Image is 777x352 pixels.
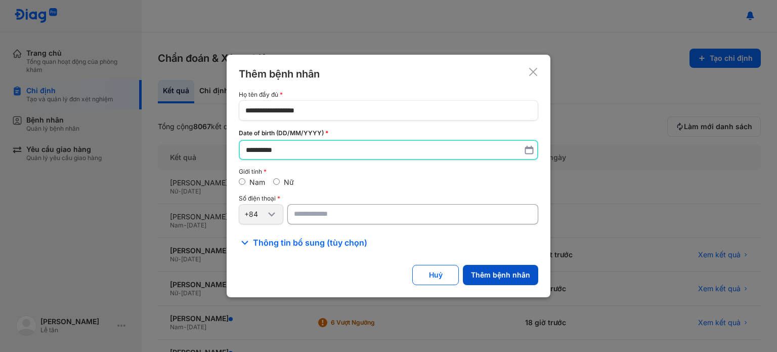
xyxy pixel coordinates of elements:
[284,178,294,186] label: Nữ
[239,129,538,138] div: Date of birth (DD/MM/YYYY)
[463,265,538,285] button: Thêm bệnh nhân
[239,67,320,81] div: Thêm bệnh nhân
[239,91,538,98] div: Họ tên đầy đủ
[239,168,538,175] div: Giới tính
[244,210,266,219] div: +84
[253,237,367,249] span: Thông tin bổ sung (tùy chọn)
[239,195,538,202] div: Số điện thoại
[412,265,459,285] button: Huỷ
[249,178,265,186] label: Nam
